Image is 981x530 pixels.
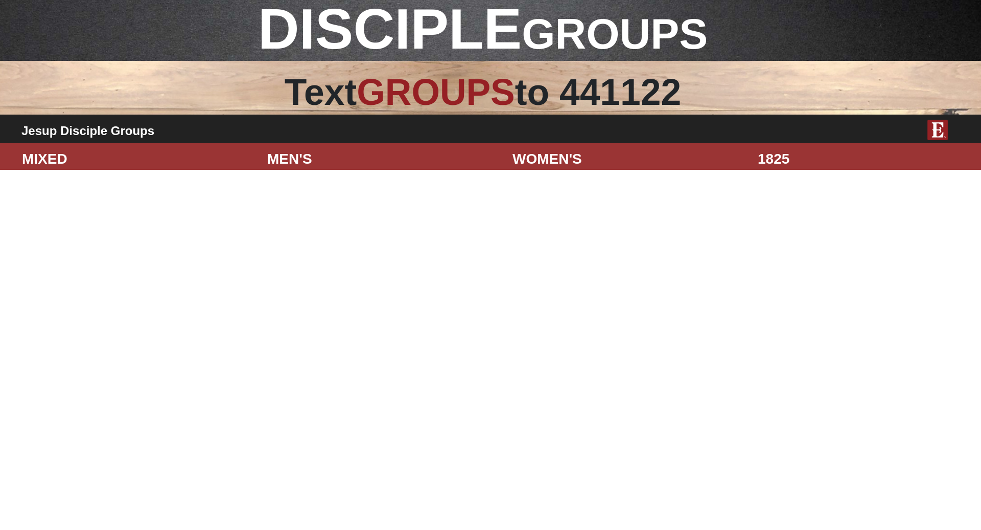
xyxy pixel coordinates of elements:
span: GROUPS [357,72,515,113]
div: WOMEN'S [505,148,750,170]
span: GROUPS [522,10,708,58]
div: MEN'S [260,148,505,170]
div: MIXED [14,148,260,170]
b: Jesup Disciple Groups [21,124,154,138]
img: E-icon-fireweed-White-TM.png [927,120,948,140]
